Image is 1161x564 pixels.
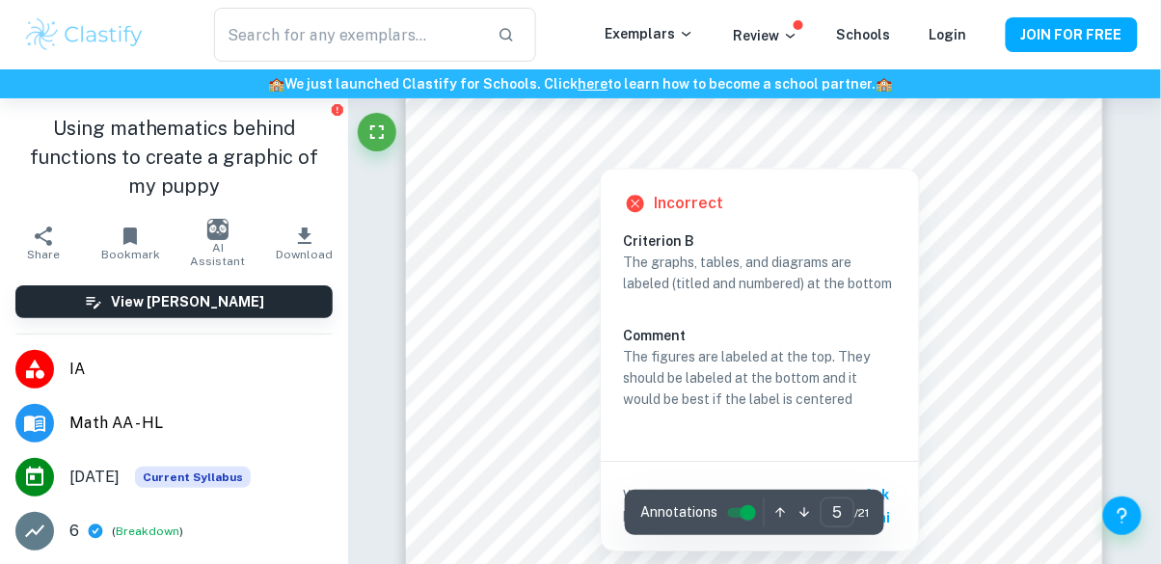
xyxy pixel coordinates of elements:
button: Report issue [330,102,344,117]
button: JOIN FOR FREE [1006,17,1138,52]
span: Math AA - HL [69,412,333,435]
h6: Criterion B [624,230,911,252]
h1: Using mathematics behind functions to create a graphic of my puppy [15,114,333,201]
a: Schools [837,27,891,42]
a: Login [930,27,967,42]
button: AI Assistant [175,216,261,270]
span: ( ) [112,523,183,541]
button: Fullscreen [358,113,396,151]
p: 6 [69,520,79,543]
p: The graphs, tables, and diagrams are labeled (titled and numbered) at the bottom [624,252,896,294]
button: Download [261,216,348,270]
button: View [PERSON_NAME] [15,285,333,318]
p: The figures are labeled at the top. They should be labeled at the bottom and it would be best if ... [624,346,896,410]
span: Download [277,248,334,261]
div: This exemplar is based on the current syllabus. Feel free to refer to it for inspiration/ideas wh... [135,467,251,488]
a: here [579,76,608,92]
p: Exemplars [605,23,694,44]
h6: View [PERSON_NAME] [111,291,264,312]
span: 🏫 [269,76,285,92]
button: Bookmark [87,216,174,270]
img: Clastify logo [23,15,146,54]
input: Search for any exemplars... [214,8,481,62]
span: IA [69,358,333,381]
h6: Incorrect [655,192,724,215]
button: Ask Clai [822,477,910,535]
button: Breakdown [116,523,179,540]
span: AI Assistant [186,241,250,268]
p: Written by [624,485,676,527]
img: AI Assistant [207,219,229,240]
span: Current Syllabus [135,467,251,488]
p: Review [733,25,798,46]
span: Bookmark [101,248,160,261]
span: Annotations [640,502,717,523]
h6: Comment [624,325,896,346]
h6: We just launched Clastify for Schools. Click to learn how to become a school partner. [4,73,1157,94]
span: 🏫 [877,76,893,92]
span: Share [27,248,60,261]
button: Help and Feedback [1103,497,1142,535]
span: [DATE] [69,466,120,489]
span: / 21 [854,504,869,522]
